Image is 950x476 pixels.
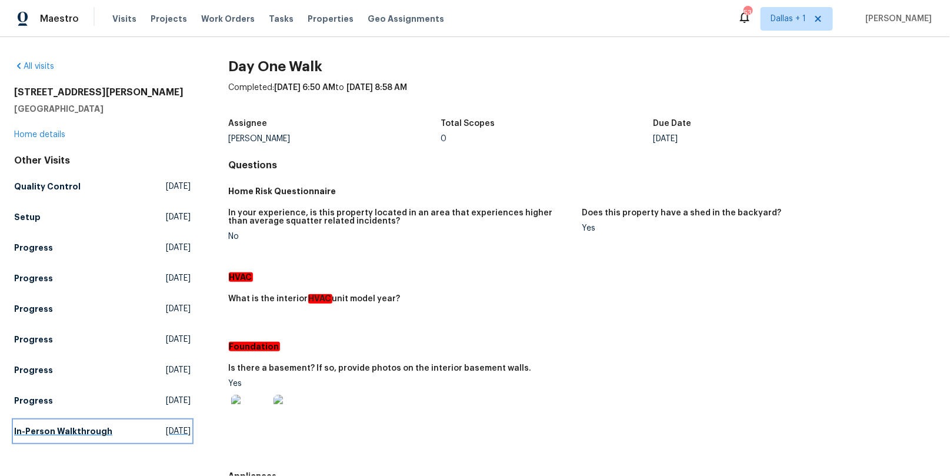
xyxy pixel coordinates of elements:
[368,13,444,25] span: Geo Assignments
[653,119,691,128] h5: Due Date
[308,294,332,304] em: HVAC
[14,360,191,381] a: Progress[DATE]
[229,232,573,241] div: No
[14,181,81,192] h5: Quality Control
[653,135,865,143] div: [DATE]
[229,119,268,128] h5: Assignee
[166,303,191,315] span: [DATE]
[14,207,191,228] a: Setup[DATE]
[166,242,191,254] span: [DATE]
[229,159,936,171] h4: Questions
[14,421,191,442] a: In-Person Walkthrough[DATE]
[14,103,191,115] h5: [GEOGRAPHIC_DATA]
[14,86,191,98] h2: [STREET_ADDRESS][PERSON_NAME]
[14,329,191,350] a: Progress[DATE]
[14,364,53,376] h5: Progress
[229,272,253,282] em: HVAC
[166,272,191,284] span: [DATE]
[771,13,806,25] span: Dallas + 1
[269,15,294,23] span: Tasks
[229,185,936,197] h5: Home Risk Questionnaire
[14,334,53,345] h5: Progress
[229,135,441,143] div: [PERSON_NAME]
[229,61,936,72] h2: Day One Walk
[229,82,936,112] div: Completed: to
[229,295,401,303] h5: What is the interior unit model year?
[166,181,191,192] span: [DATE]
[14,211,41,223] h5: Setup
[166,395,191,407] span: [DATE]
[112,13,136,25] span: Visits
[40,13,79,25] span: Maestro
[275,84,336,92] span: [DATE] 6:50 AM
[14,268,191,289] a: Progress[DATE]
[151,13,187,25] span: Projects
[166,425,191,437] span: [DATE]
[201,13,255,25] span: Work Orders
[582,209,782,217] h5: Does this property have a shed in the backyard?
[166,364,191,376] span: [DATE]
[166,211,191,223] span: [DATE]
[14,131,65,139] a: Home details
[166,334,191,345] span: [DATE]
[14,272,53,284] h5: Progress
[441,119,495,128] h5: Total Scopes
[14,242,53,254] h5: Progress
[861,13,932,25] span: [PERSON_NAME]
[14,390,191,411] a: Progress[DATE]
[14,303,53,315] h5: Progress
[14,298,191,319] a: Progress[DATE]
[744,7,752,19] div: 53
[14,237,191,258] a: Progress[DATE]
[308,13,354,25] span: Properties
[14,62,54,71] a: All visits
[441,135,653,143] div: 0
[229,209,573,225] h5: In your experience, is this property located in an area that experiences higher than average squa...
[229,342,280,351] em: Foundation
[14,155,191,167] div: Other Visits
[14,425,112,437] h5: In-Person Walkthrough
[14,395,53,407] h5: Progress
[14,176,191,197] a: Quality Control[DATE]
[229,364,532,372] h5: Is there a basement? If so, provide photos on the interior basement walls.
[347,84,408,92] span: [DATE] 8:58 AM
[582,224,926,232] div: Yes
[229,380,573,440] div: Yes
